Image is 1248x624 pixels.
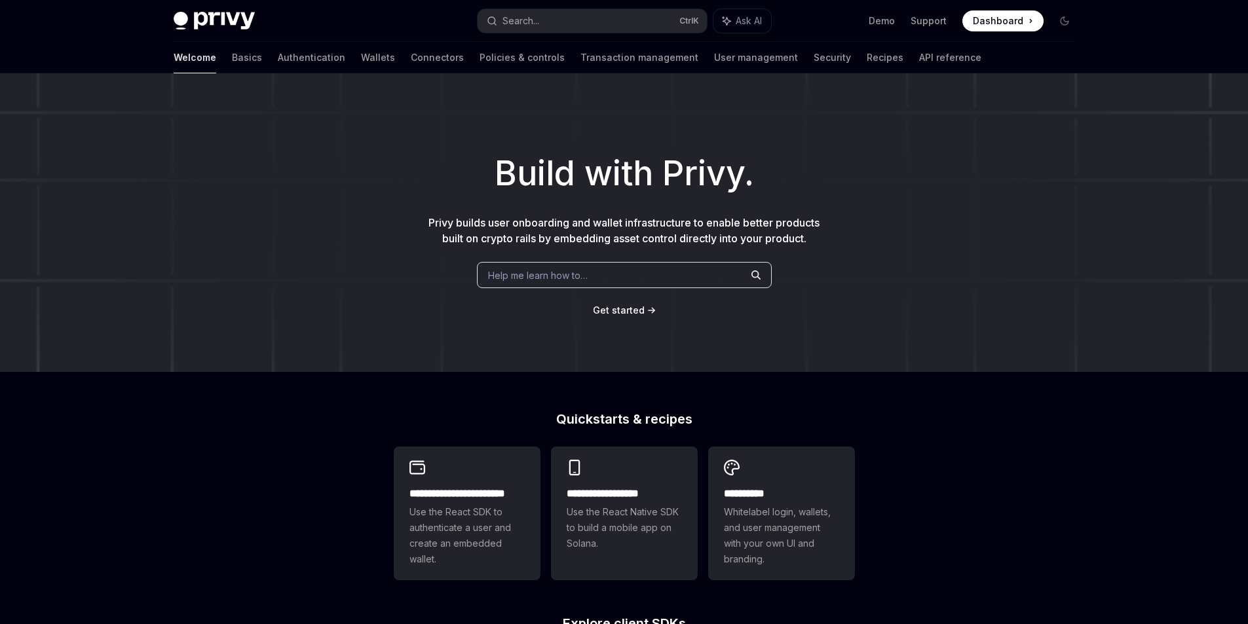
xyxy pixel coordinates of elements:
button: Toggle dark mode [1054,10,1075,31]
a: User management [714,42,798,73]
span: Get started [593,304,645,316]
a: **** *****Whitelabel login, wallets, and user management with your own UI and branding. [708,447,855,580]
a: Authentication [278,42,345,73]
a: Connectors [411,42,464,73]
span: Use the React Native SDK to build a mobile app on Solana. [567,504,682,551]
a: Welcome [174,42,216,73]
span: Ctrl K [679,16,699,26]
a: API reference [919,42,981,73]
a: Dashboard [962,10,1044,31]
button: Ask AI [713,9,771,33]
h2: Quickstarts & recipes [394,413,855,426]
a: Security [814,42,851,73]
img: dark logo [174,12,255,30]
a: Support [911,14,947,28]
h1: Build with Privy. [21,148,1227,199]
a: Recipes [867,42,903,73]
span: Whitelabel login, wallets, and user management with your own UI and branding. [724,504,839,567]
a: Demo [869,14,895,28]
a: Get started [593,304,645,317]
span: Privy builds user onboarding and wallet infrastructure to enable better products built on crypto ... [428,216,820,245]
span: Dashboard [973,14,1023,28]
span: Use the React SDK to authenticate a user and create an embedded wallet. [409,504,525,567]
a: Policies & controls [480,42,565,73]
a: **** **** **** ***Use the React Native SDK to build a mobile app on Solana. [551,447,698,580]
div: Search... [502,13,539,29]
a: Basics [232,42,262,73]
span: Help me learn how to… [488,268,588,282]
a: Transaction management [580,42,698,73]
button: Search...CtrlK [478,9,707,33]
a: Wallets [361,42,395,73]
span: Ask AI [736,14,762,28]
